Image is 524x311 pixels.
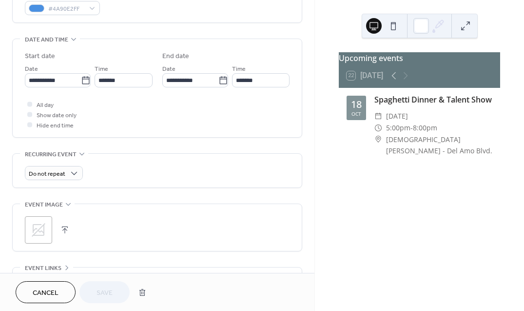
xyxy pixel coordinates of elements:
span: - [410,122,413,134]
span: Event image [25,200,63,210]
span: 8:00pm [413,122,437,134]
span: Cancel [33,288,58,298]
span: [DEMOGRAPHIC_DATA][PERSON_NAME] - Del Amo Blvd. [386,134,492,157]
span: Time [95,64,108,74]
span: Date [25,64,38,74]
span: Do not repeat [29,168,65,180]
div: Upcoming events [339,52,500,64]
span: All day [37,100,54,110]
span: Hide end time [37,121,74,131]
div: Oct [351,111,361,116]
span: Date and time [25,35,68,45]
span: Time [232,64,246,74]
div: Start date [25,51,55,62]
span: [DATE] [386,110,408,122]
div: ••• [13,268,302,288]
span: 5:00pm [386,122,410,134]
div: 18 [351,100,362,109]
div: End date [162,51,190,62]
div: ​ [374,134,382,145]
span: Date [162,64,175,74]
div: ​ [374,122,382,134]
span: Show date only [37,110,77,121]
button: Cancel [16,281,76,303]
div: ; [25,216,52,244]
span: Event links [25,263,61,273]
div: ​ [374,110,382,122]
span: Recurring event [25,149,77,160]
span: #4A90E2FF [48,4,84,14]
div: Spaghetti Dinner & Talent Show [374,94,492,105]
